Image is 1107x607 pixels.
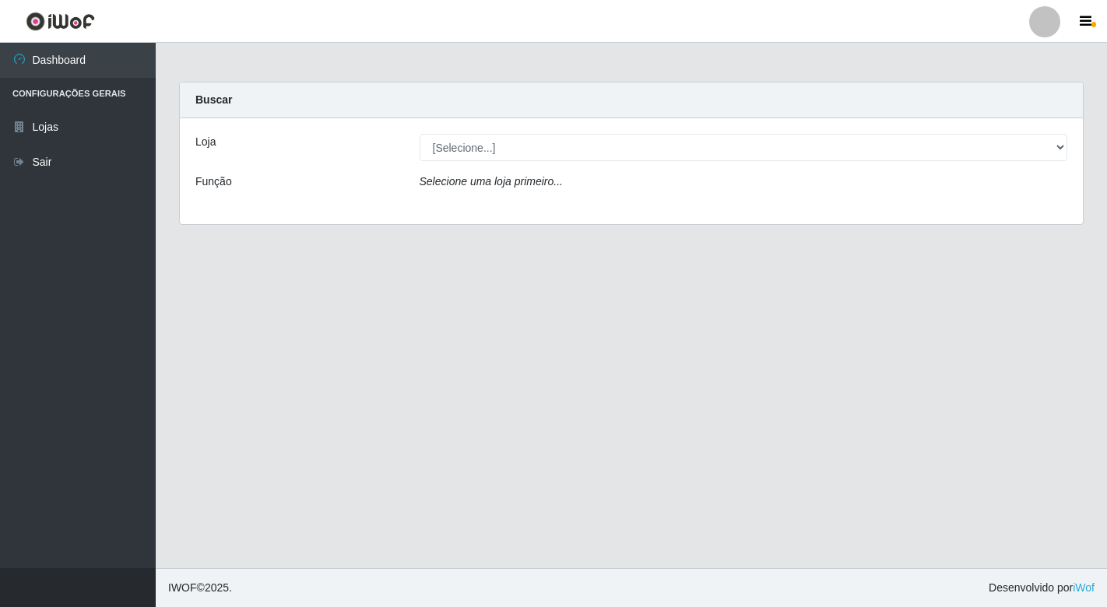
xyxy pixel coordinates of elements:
[195,93,232,106] strong: Buscar
[26,12,95,31] img: CoreUI Logo
[989,580,1095,596] span: Desenvolvido por
[168,581,197,594] span: IWOF
[195,174,232,190] label: Função
[1073,581,1095,594] a: iWof
[168,580,232,596] span: © 2025 .
[195,134,216,150] label: Loja
[420,175,563,188] i: Selecione uma loja primeiro...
